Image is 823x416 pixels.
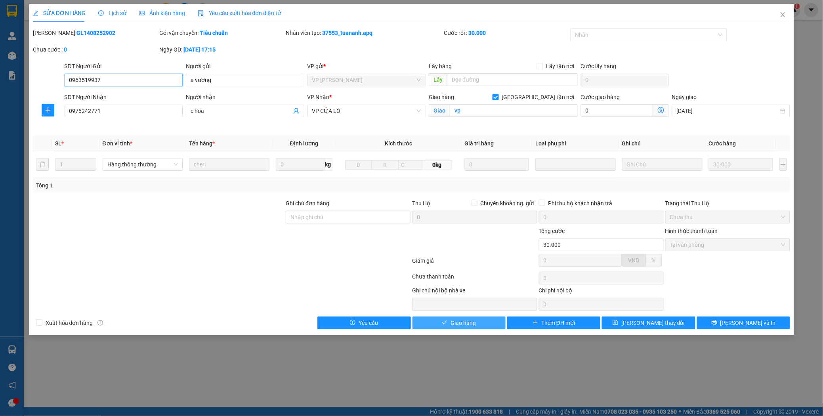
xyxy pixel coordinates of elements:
b: 37553_tuananh.apq [322,30,372,36]
span: [GEOGRAPHIC_DATA] tận nơi [499,93,578,101]
span: clock-circle [98,10,104,16]
th: Loại phụ phí [532,136,619,151]
input: D [345,160,372,170]
span: Xuất hóa đơn hàng [42,319,96,327]
span: printer [712,320,717,326]
span: user-add [293,108,300,114]
span: Đơn vị tính [103,140,132,147]
div: Trạng thái Thu Hộ [665,199,790,208]
input: Giao tận nơi [450,104,577,117]
span: VP GIA LÂM [312,74,421,86]
span: picture [139,10,145,16]
span: [PERSON_NAME] thay đổi [621,319,685,327]
span: Lấy hàng [429,63,452,69]
span: plus [42,107,54,113]
button: exclamation-circleYêu cầu [317,317,411,329]
button: checkGiao hàng [412,317,506,329]
span: check [442,320,447,326]
img: icon [198,10,204,17]
div: SĐT Người Gửi [65,62,183,71]
span: Lịch sử [98,10,126,16]
b: 30.000 [468,30,486,36]
input: Cước giao hàng [581,104,653,117]
div: [PERSON_NAME]: [33,29,158,37]
span: close [780,11,786,18]
b: Tiêu chuẩn [200,30,228,36]
span: Thu Hộ [412,200,430,206]
div: Tổng: 1 [36,181,318,190]
span: Thêm ĐH mới [541,319,575,327]
button: delete [36,158,49,171]
div: Ghi chú nội bộ nhà xe [412,286,537,298]
span: Lấy tận nơi [543,62,578,71]
span: plus [533,320,538,326]
div: VP gửi [307,62,426,71]
input: Ghi Chú [622,158,703,171]
span: Giá trị hàng [465,140,494,147]
div: Người nhận [186,93,304,101]
b: 0 [64,46,67,53]
button: plus [42,104,54,116]
input: Ngày giao [677,107,779,115]
span: VP CỬA LÒ [312,105,421,117]
span: kg [325,158,332,171]
span: Cước hàng [709,140,736,147]
div: Cước rồi : [444,29,569,37]
div: Ngày GD: [159,45,284,54]
span: Tên hàng [189,140,215,147]
input: Cước lấy hàng [581,74,669,86]
span: % [652,257,656,263]
span: edit [33,10,38,16]
label: Cước giao hàng [581,94,620,100]
div: Nhân viên tạo: [286,29,442,37]
div: Người gửi [186,62,304,71]
span: info-circle [97,320,103,326]
span: VP Nhận [307,94,330,100]
input: 0 [709,158,773,171]
span: Giao hàng [451,319,476,327]
span: SỬA ĐƠN HÀNG [33,10,86,16]
span: Hàng thông thường [107,158,178,170]
button: save[PERSON_NAME] thay đổi [602,317,695,329]
input: VD: Bàn, Ghế [189,158,269,171]
div: Chưa cước : [33,45,158,54]
span: dollar-circle [658,107,664,113]
button: plusThêm ĐH mới [507,317,600,329]
span: VND [628,257,640,263]
b: GL1408252902 [76,30,115,36]
div: SĐT Người Nhận [65,93,183,101]
span: 0kg [422,160,452,170]
div: Giảm giá [411,256,538,270]
span: Chưa thu [670,211,785,223]
span: Tại văn phòng [670,239,785,251]
span: SL [55,140,61,147]
div: Chi phí nội bộ [539,286,664,298]
input: 0 [465,158,529,171]
span: Giao hàng [429,94,454,100]
span: Ảnh kiện hàng [139,10,185,16]
th: Ghi chú [619,136,706,151]
input: C [398,160,422,170]
label: Ngày giao [672,94,697,100]
span: Định lượng [290,140,318,147]
span: Chuyển khoản ng. gửi [477,199,537,208]
button: Close [772,4,794,26]
span: Yêu cầu [359,319,378,327]
input: Ghi chú đơn hàng [286,211,411,223]
input: Dọc đường [447,73,577,86]
button: printer[PERSON_NAME] và In [697,317,790,329]
label: Cước lấy hàng [581,63,617,69]
button: plus [779,158,787,171]
span: Phí thu hộ khách nhận trả [545,199,616,208]
b: [DATE] 17:15 [183,46,216,53]
input: R [372,160,399,170]
div: Gói vận chuyển: [159,29,284,37]
span: Giao [429,104,450,117]
span: Yêu cầu xuất hóa đơn điện tử [198,10,281,16]
span: Kích thước [385,140,412,147]
label: Ghi chú đơn hàng [286,200,329,206]
label: Hình thức thanh toán [665,228,718,234]
span: Tổng cước [539,228,565,234]
span: save [613,320,618,326]
div: Chưa thanh toán [411,272,538,286]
